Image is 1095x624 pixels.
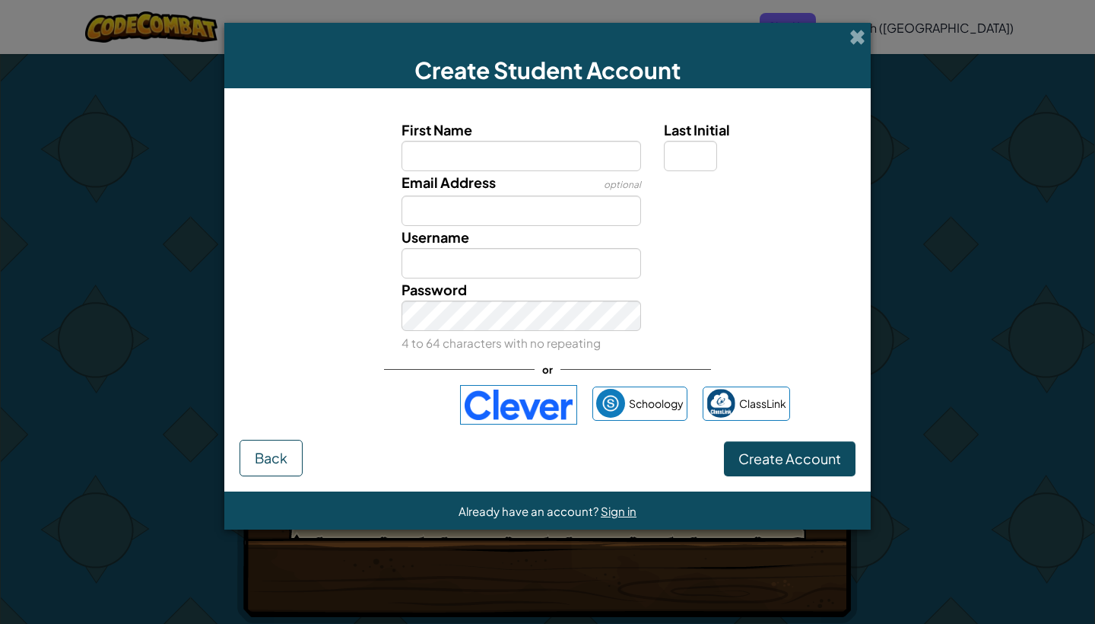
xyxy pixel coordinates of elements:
[460,385,577,425] img: clever-logo-blue.png
[739,393,786,415] span: ClassLink
[297,388,452,422] iframe: Sign in with Google Button
[664,121,730,138] span: Last Initial
[401,336,601,350] small: 4 to 64 characters with no repeating
[604,179,641,190] span: optional
[601,504,636,518] a: Sign in
[401,281,467,298] span: Password
[401,228,469,246] span: Username
[255,449,287,466] span: Back
[782,15,1080,224] iframe: Sign in with Google Dialog
[459,504,601,518] span: Already have an account?
[401,174,496,191] span: Email Address
[305,388,445,422] div: Sign in with Google. Opens in new tab
[629,393,684,415] span: Schoology
[401,121,472,138] span: First Name
[240,440,303,476] button: Back
[738,450,841,467] span: Create Account
[724,441,855,476] button: Create Account
[535,358,560,380] span: or
[414,56,681,84] span: Create Student Account
[706,389,735,418] img: classlink-logo-small.png
[596,389,625,418] img: schoology.png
